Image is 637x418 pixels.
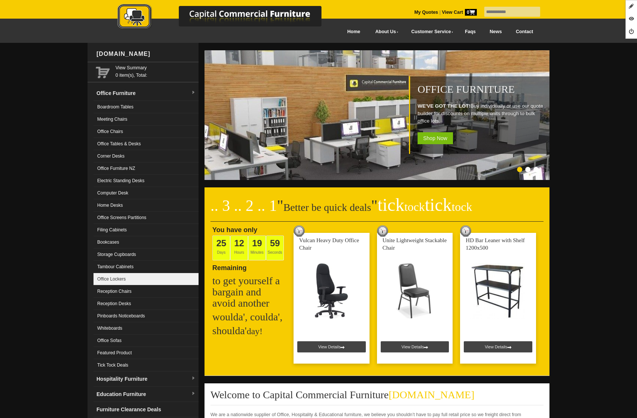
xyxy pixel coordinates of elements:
a: Reception Desks [94,298,199,310]
img: tick tock deal clock [294,225,305,237]
a: Corner Desks [94,150,199,162]
img: dropdown [191,392,196,396]
span: Days [212,235,230,260]
span: tock [451,200,472,213]
a: Reception Chairs [94,285,199,298]
a: Office Chairs [94,126,199,138]
span: tick tick [377,195,472,215]
span: Shop Now [418,132,453,144]
li: Page dot 3 [533,167,539,172]
img: Office Furniture [205,50,551,180]
a: View Cart0 [441,10,477,15]
a: My Quotes [414,10,438,15]
a: Tambour Cabinets [94,261,199,273]
span: tock [404,200,425,213]
a: Home Desks [94,199,199,212]
a: Education Furnituredropdown [94,387,199,402]
strong: View Cart [442,10,477,15]
span: 0 [465,9,477,16]
img: Capital Commercial Furniture Logo [97,4,358,31]
span: 59 [270,238,280,248]
p: Buy individually or use our quote builder for discounts on multiple units through to bulk office ... [418,102,546,125]
a: Hospitality Furnituredropdown [94,371,199,387]
h2: woulda', coulda', [212,311,287,323]
strong: WE'VE GOT THE LOT! [418,103,470,109]
a: Pinboards Noticeboards [94,310,199,322]
li: Page dot 2 [525,167,530,172]
a: Office Screens Partitions [94,212,199,224]
a: Office Tables & Desks [94,138,199,150]
a: Tick Tock Deals [94,359,199,371]
a: Contact [509,23,540,40]
span: 0 item(s), Total: [115,64,196,78]
a: Featured Product [94,347,199,359]
li: Page dot 1 [517,167,522,172]
a: Customer Service [403,23,458,40]
a: Whiteboards [94,322,199,335]
a: Office Furnituredropdown [94,86,199,101]
a: About Us [367,23,403,40]
span: .. 3 .. 2 .. 1 [210,197,277,214]
a: Office Lockers [94,273,199,285]
img: tick tock deal clock [460,225,471,237]
a: Meeting Chairs [94,113,199,126]
span: Hours [230,235,248,260]
a: Computer Desk [94,187,199,199]
a: Boardroom Tables [94,101,199,113]
a: Capital Commercial Furniture Logo [97,4,358,33]
span: " [371,197,472,214]
span: You have only [212,226,257,234]
span: Minutes [248,235,266,260]
h2: to get yourself a bargain and avoid another [212,275,287,309]
span: Remaining [212,261,247,272]
a: Electric Standing Desks [94,175,199,187]
a: Bookcases [94,236,199,248]
h1: Office Furniture [418,84,546,95]
span: 12 [234,238,244,248]
img: dropdown [191,91,196,95]
a: Office Furniture NZ [94,162,199,175]
a: News [483,23,509,40]
span: 25 [216,238,226,248]
span: " [277,197,283,214]
span: day! [247,326,263,336]
a: Storage Cupboards [94,248,199,261]
h2: Better be quick deals [210,199,543,222]
img: dropdown [191,376,196,381]
div: [DOMAIN_NAME] [94,43,199,65]
a: Office Furniture WE'VE GOT THE LOT!Buy individually or use our quote builder for discounts on mul... [205,176,551,181]
h2: shoulda' [212,325,287,337]
h2: Welcome to Capital Commercial Furniture [210,389,543,405]
a: Faqs [458,23,483,40]
a: Filing Cabinets [94,224,199,236]
a: Office Sofas [94,335,199,347]
img: tick tock deal clock [377,225,388,237]
a: View Summary [115,64,196,72]
span: 19 [252,238,262,248]
span: [DOMAIN_NAME] [389,389,474,400]
a: Furniture Clearance Deals [94,402,199,417]
span: Seconds [266,235,284,260]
